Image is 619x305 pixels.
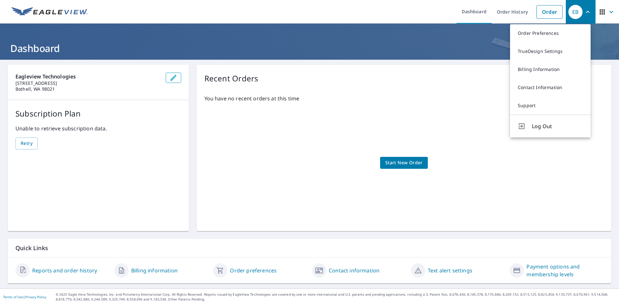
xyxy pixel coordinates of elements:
h1: Dashboard [8,42,611,55]
p: Recent Orders [204,73,259,84]
a: Text alert settings [428,267,472,274]
span: Log Out [532,122,583,130]
img: EV Logo [12,7,88,17]
span: Start New Order [385,159,423,167]
a: TrueDesign Settings [510,42,591,60]
p: Eagleview Technologies [15,73,161,80]
span: Retry [21,139,33,147]
a: Payment options and membership levels [526,263,604,278]
p: You have no recent orders at this time [204,95,604,102]
button: Log Out [510,115,591,137]
a: Contact information [329,267,379,274]
a: Reports and order history [32,267,97,274]
a: Start New Order [380,157,428,169]
p: Subscription Plan [15,108,181,119]
a: Terms of Use [3,295,23,299]
p: Bothell, WA 98021 [15,86,161,92]
a: Order preferences [230,267,277,274]
button: Retry [15,137,38,149]
p: [STREET_ADDRESS] [15,80,161,86]
a: Contact Information [510,78,591,97]
div: EB [568,5,583,19]
p: © 2025 Eagle View Technologies, Inc. and Pictometry International Corp. All Rights Reserved. Repo... [56,292,616,302]
a: Order Preferences [510,24,591,42]
a: Order [536,5,563,19]
a: Privacy Policy [25,295,46,299]
p: Unable to retrieve subscription data. [15,125,181,132]
p: Quick Links [15,244,604,252]
a: Billing information [131,267,178,274]
p: | [3,295,46,299]
a: Billing Information [510,60,591,78]
a: Support [510,97,591,115]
